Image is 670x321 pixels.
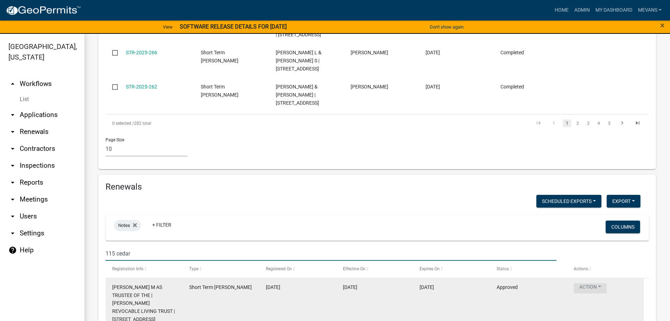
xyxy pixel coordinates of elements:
span: Actions [574,266,588,271]
i: arrow_drop_down [8,195,17,204]
i: arrow_drop_down [8,212,17,221]
a: 5 [605,119,613,127]
button: Don't show again [427,21,466,33]
div: 282 total [106,115,320,132]
i: arrow_drop_down [8,111,17,119]
input: Search for renewals [106,246,556,261]
a: Home [552,4,572,17]
button: Action [574,283,607,294]
a: 3 [584,119,592,127]
a: Admin [572,4,593,17]
li: page 3 [583,117,593,129]
a: 1 [563,119,571,127]
i: arrow_drop_down [8,128,17,136]
a: 2 [573,119,582,127]
a: STR-2025-262 [126,84,157,89]
a: + Filter [147,218,177,231]
a: My Dashboard [593,4,635,17]
span: Stanley Tripp Jr [351,84,388,89]
span: James Blanchette [351,50,388,55]
span: 08/01/2025 [426,50,440,55]
i: arrow_drop_down [8,144,17,153]
span: Completed [500,84,524,89]
a: 4 [594,119,603,127]
button: Scheduled Exports [536,195,601,208]
a: Mevans [635,4,664,17]
span: 12/31/2025 [420,284,434,290]
span: Short Term Rental Registration [201,50,238,63]
button: Close [660,21,665,30]
span: 0 selected / [112,121,134,126]
datatable-header-cell: Actions [567,261,644,278]
datatable-header-cell: Registered On [259,261,336,278]
i: arrow_drop_down [8,229,17,237]
li: page 5 [604,117,614,129]
datatable-header-cell: Expires On [413,261,490,278]
datatable-header-cell: Status [490,261,567,278]
span: Registered On [266,266,292,271]
span: Short Term Rental Registration [189,284,252,290]
a: go to first page [532,119,545,127]
strong: SOFTWARE RELEASE DETAILS FOR [DATE] [180,23,287,30]
span: Notes [118,223,130,228]
span: Status [497,266,509,271]
li: page 2 [572,117,583,129]
i: arrow_drop_up [8,80,17,88]
span: BLANCHETTE JAMES L & HEATHER S | 193 SOUTHSHORE RD [276,50,321,72]
button: Export [607,195,640,208]
span: 07/24/2025 [426,84,440,89]
span: 8/15/2025 [266,284,280,290]
span: TRIPP STANLEY H JR & JEAN A | 148 FOREST HILL DR [276,84,319,106]
i: help [8,246,17,254]
a: go to last page [631,119,644,127]
datatable-header-cell: Type [183,261,260,278]
a: STR-2025-266 [126,50,157,55]
a: View [160,21,176,33]
li: page 1 [562,117,572,129]
a: go to next page [615,119,629,127]
span: Registration Info [112,266,143,271]
i: arrow_drop_down [8,161,17,170]
span: Short Term Rental Registration [201,84,238,98]
a: go to previous page [547,119,561,127]
span: Approved [497,284,518,290]
span: Type [189,266,198,271]
span: Completed [500,50,524,55]
span: Effective On [343,266,365,271]
i: arrow_drop_down [8,178,17,187]
span: Expires On [420,266,440,271]
span: × [660,20,665,30]
span: 1/1/2025 [343,284,357,290]
button: Columns [606,221,640,233]
h4: Renewals [106,182,649,192]
datatable-header-cell: Registration Info [106,261,183,278]
li: page 4 [593,117,604,129]
datatable-header-cell: Effective On [336,261,413,278]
